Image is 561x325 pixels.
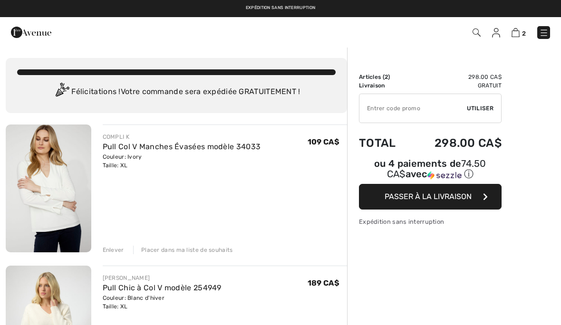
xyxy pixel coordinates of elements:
div: Couleur: Blanc d'hiver Taille: XL [103,294,222,311]
span: Utiliser [467,104,493,113]
a: Pull Chic à Col V modèle 254949 [103,283,222,292]
img: Mes infos [492,28,500,38]
img: Pull Col V Manches Évasées modèle 34033 [6,124,91,252]
img: Congratulation2.svg [52,83,71,102]
img: 1ère Avenue [11,23,51,42]
td: Articles ( ) [359,73,409,81]
div: Couleur: Ivory Taille: XL [103,153,261,170]
div: ou 4 paiements de74.50 CA$avecSezzle Cliquez pour en savoir plus sur Sezzle [359,159,502,184]
span: 2 [385,74,388,80]
div: COMPLI K [103,133,261,141]
a: Pull Col V Manches Évasées modèle 34033 [103,142,261,151]
input: Code promo [359,94,467,123]
img: Sezzle [427,171,462,180]
span: 189 CA$ [308,278,339,287]
span: 109 CA$ [308,137,339,146]
div: ou 4 paiements de avec [359,159,502,181]
span: 2 [522,30,526,37]
div: Placer dans ma liste de souhaits [133,246,233,254]
div: Enlever [103,246,124,254]
a: 2 [512,27,526,38]
img: Recherche [473,29,481,37]
a: 1ère Avenue [11,27,51,36]
td: 298.00 CA$ [409,73,502,81]
span: 74.50 CA$ [387,158,486,180]
div: [PERSON_NAME] [103,274,222,282]
span: Passer à la livraison [385,192,472,201]
div: Expédition sans interruption [359,217,502,226]
td: Livraison [359,81,409,90]
img: Panier d'achat [512,28,520,37]
td: Gratuit [409,81,502,90]
button: Passer à la livraison [359,184,502,210]
td: Total [359,127,409,159]
div: Félicitations ! Votre commande sera expédiée GRATUITEMENT ! [17,83,336,102]
td: 298.00 CA$ [409,127,502,159]
img: Menu [539,28,549,38]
